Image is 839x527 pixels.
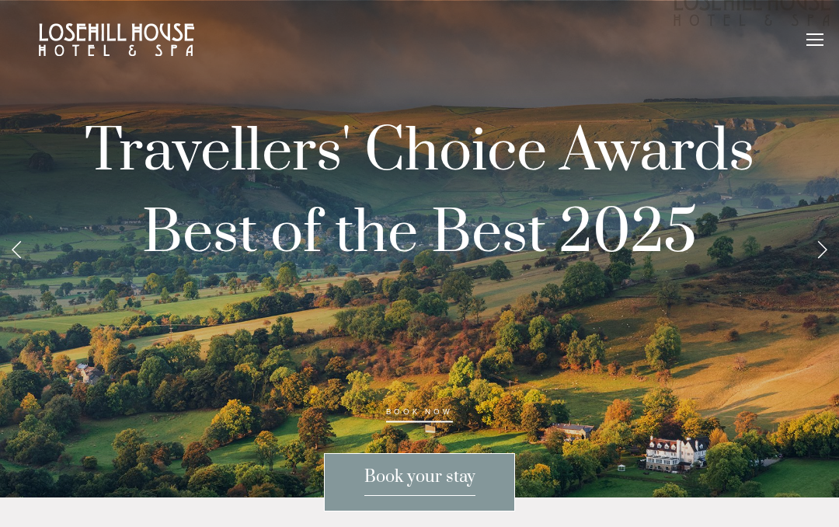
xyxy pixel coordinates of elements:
[25,111,814,438] p: Travellers' Choice Awards Best of the Best 2025
[39,23,194,56] img: Losehill House
[805,225,839,272] a: Next Slide
[386,407,453,423] a: BOOK NOW
[324,453,515,511] a: Book your stay
[364,466,475,496] span: Book your stay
